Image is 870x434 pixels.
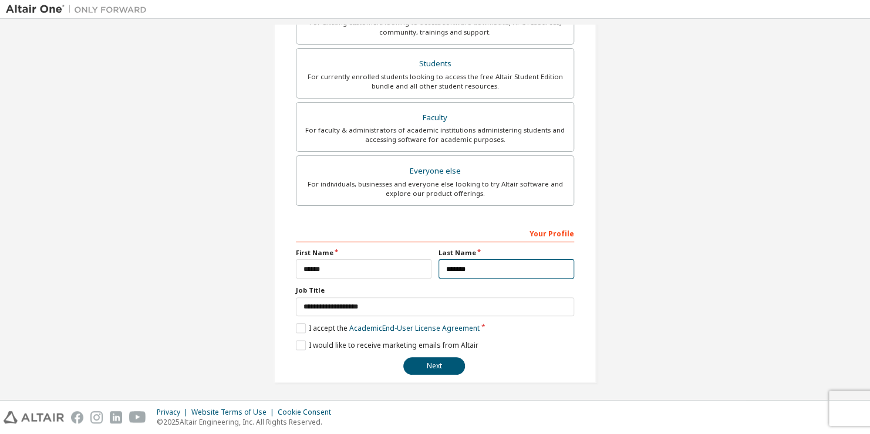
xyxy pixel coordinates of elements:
div: Your Profile [296,223,574,242]
a: Academic End-User License Agreement [349,323,480,333]
p: © 2025 Altair Engineering, Inc. All Rights Reserved. [157,417,338,427]
label: Last Name [439,248,574,257]
img: instagram.svg [90,411,103,423]
div: Students [304,56,566,72]
img: linkedin.svg [110,411,122,423]
img: youtube.svg [129,411,146,423]
button: Next [403,357,465,375]
div: For existing customers looking to access software downloads, HPC resources, community, trainings ... [304,18,566,37]
img: facebook.svg [71,411,83,423]
div: For individuals, businesses and everyone else looking to try Altair software and explore our prod... [304,179,566,198]
div: Cookie Consent [278,408,338,417]
div: For currently enrolled students looking to access the free Altair Student Edition bundle and all ... [304,72,566,91]
div: Everyone else [304,163,566,179]
img: Altair One [6,4,153,15]
img: altair_logo.svg [4,411,64,423]
label: I would like to receive marketing emails from Altair [296,340,478,350]
div: For faculty & administrators of academic institutions administering students and accessing softwa... [304,126,566,144]
label: I accept the [296,323,480,333]
label: First Name [296,248,431,257]
div: Faculty [304,110,566,126]
label: Job Title [296,286,574,295]
div: Privacy [157,408,191,417]
div: Website Terms of Use [191,408,278,417]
